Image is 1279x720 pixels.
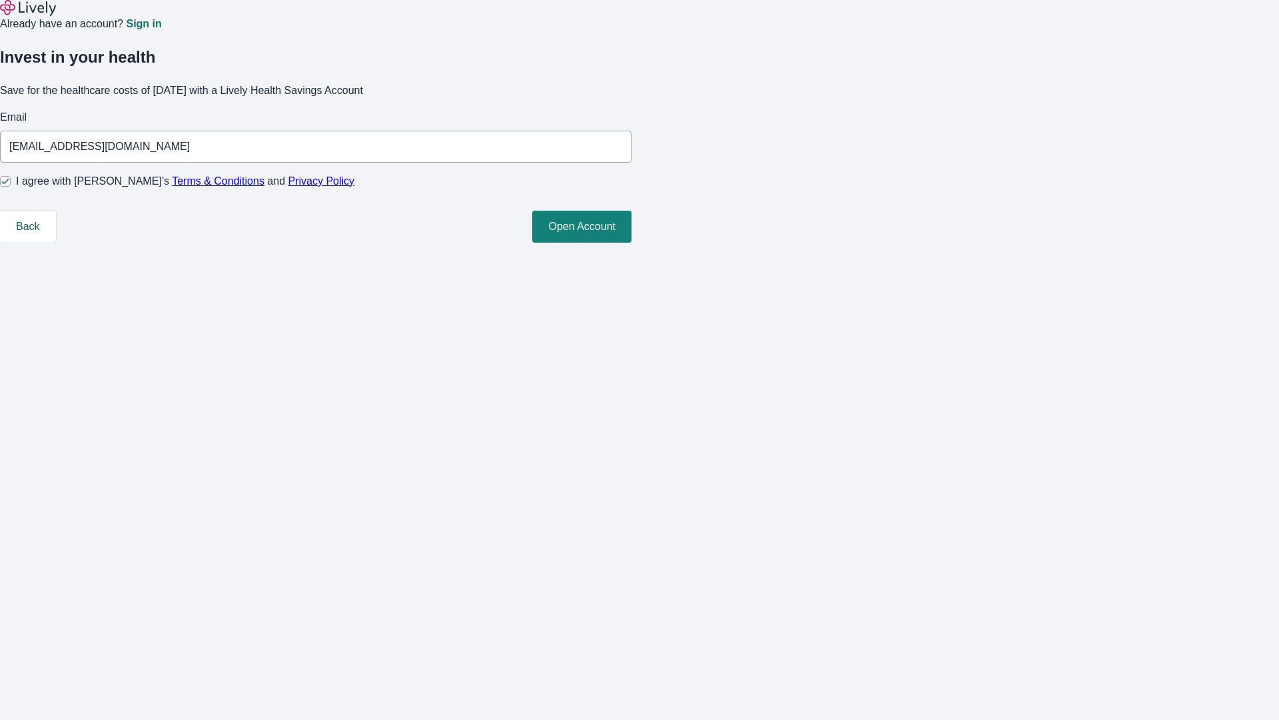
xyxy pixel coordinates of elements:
a: Terms & Conditions [172,175,264,187]
span: I agree with [PERSON_NAME]’s and [16,173,354,189]
button: Open Account [532,211,632,243]
a: Sign in [126,19,161,29]
a: Privacy Policy [288,175,355,187]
